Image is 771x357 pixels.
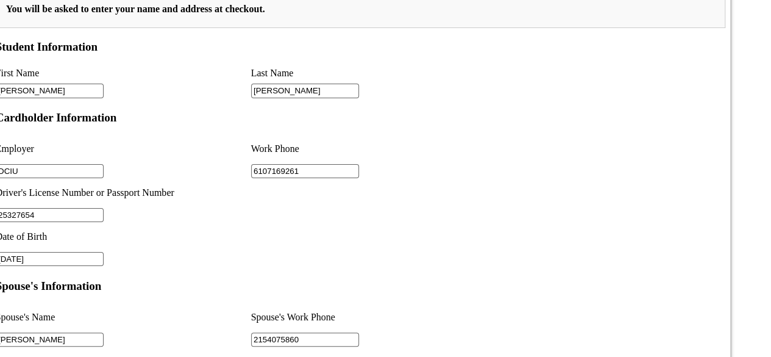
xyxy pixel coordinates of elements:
[251,304,506,331] li: Spouse's Work Phone
[5,117,722,217] a: Page 2
[137,5,191,18] button: Attachments
[251,135,506,162] li: Work Phone
[64,7,129,16] span: Document Outline
[251,65,506,82] li: Last Name
[5,18,722,117] a: Page 1
[59,5,134,18] button: Document Outline
[141,7,187,16] span: Attachments
[10,7,52,16] span: Thumbnails
[5,5,57,18] button: Thumbnails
